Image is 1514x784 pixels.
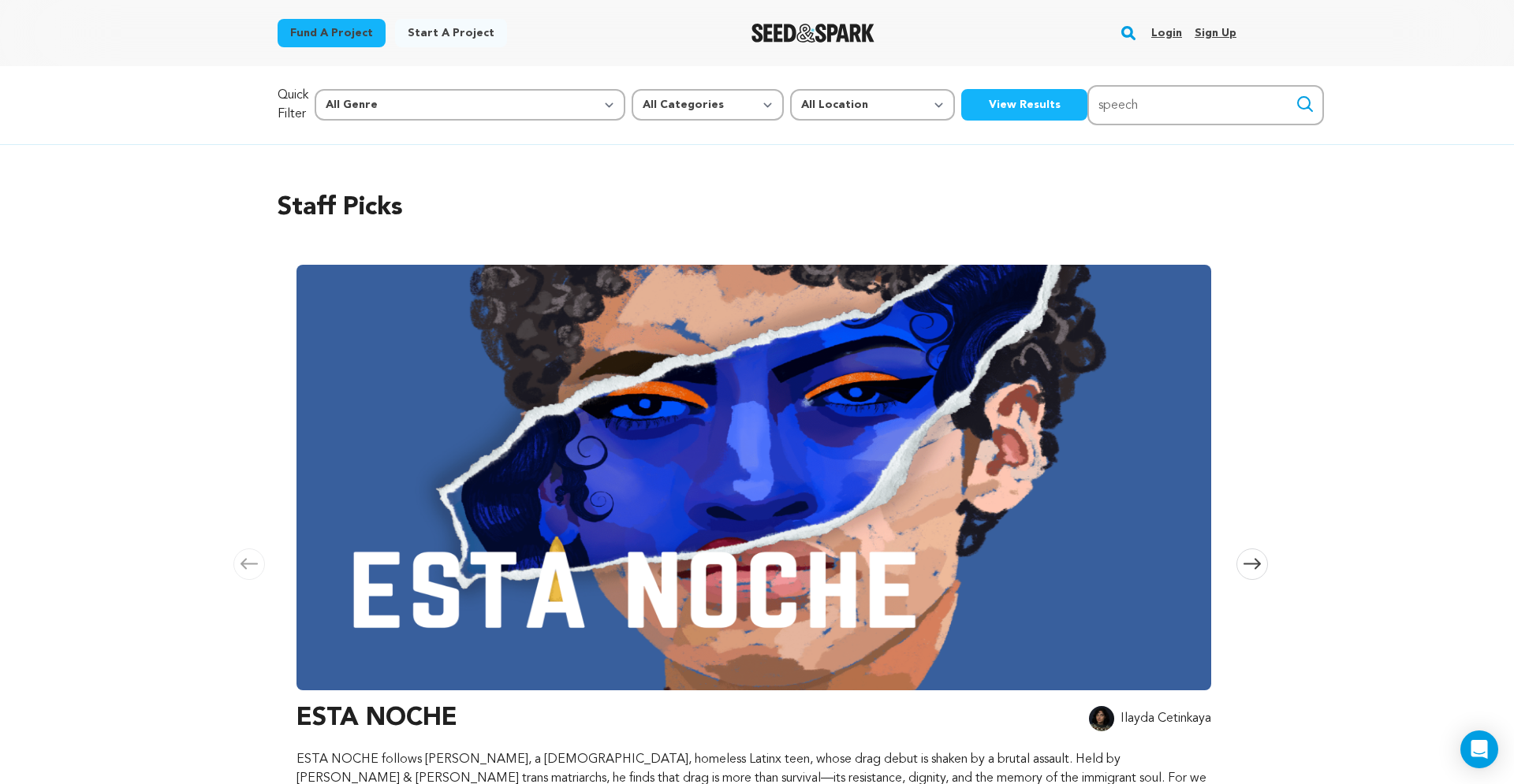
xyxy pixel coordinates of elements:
[1089,706,1114,731] img: 2560246e7f205256.jpg
[278,189,1236,227] h2: Staff Picks
[961,89,1087,121] button: View Results
[278,86,308,124] p: Quick Filter
[1151,20,1182,46] a: Login
[296,265,1211,690] img: ESTA NOCHE image
[296,700,457,738] h3: ESTA NOCHE
[1460,730,1498,768] div: Open Intercom Messenger
[1195,20,1236,46] a: Sign up
[751,24,875,43] a: Seed&Spark Homepage
[395,19,507,47] a: Start a project
[1121,709,1211,728] p: Ilayda Cetinkaya
[751,24,875,43] img: Seed&Spark Logo Dark Mode
[278,19,386,47] a: Fund a project
[1087,85,1324,125] input: Search for a specific project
